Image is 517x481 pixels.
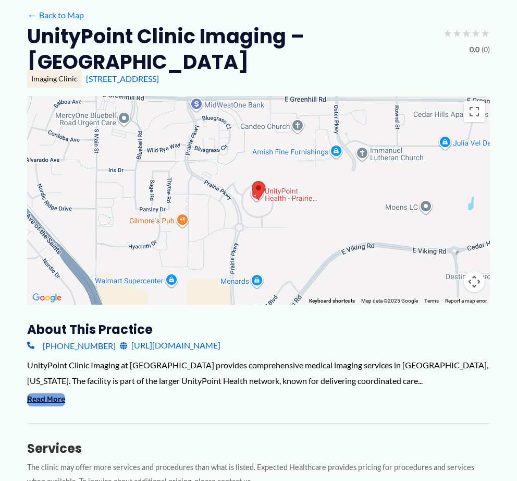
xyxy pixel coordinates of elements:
[27,393,65,406] button: Read More
[361,298,418,304] span: Map data ©2025 Google
[27,7,84,23] a: ←Back to Map
[443,23,452,43] span: ★
[27,440,490,456] h3: Services
[30,291,64,305] img: Google
[470,43,479,56] span: 0.0
[464,271,485,292] button: Map camera controls
[424,298,439,304] a: Terms (opens in new tab)
[462,23,471,43] span: ★
[464,101,485,122] button: Toggle fullscreen view
[309,297,355,305] button: Keyboard shortcuts
[120,338,220,353] a: [URL][DOMAIN_NAME]
[27,338,116,353] a: [PHONE_NUMBER]
[27,321,490,338] h3: About this practice
[30,291,64,305] a: Open this area in Google Maps (opens a new window)
[471,23,481,43] span: ★
[445,298,487,304] a: Report a map error
[452,23,462,43] span: ★
[27,23,435,75] h2: UnityPoint Clinic Imaging – [GEOGRAPHIC_DATA]
[482,43,490,56] span: (0)
[27,357,490,388] div: UnityPoint Clinic Imaging at [GEOGRAPHIC_DATA] provides comprehensive medical imaging services in...
[27,70,82,88] div: Imaging Clinic
[481,23,490,43] span: ★
[27,10,37,20] span: ←
[86,74,159,83] a: [STREET_ADDRESS]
